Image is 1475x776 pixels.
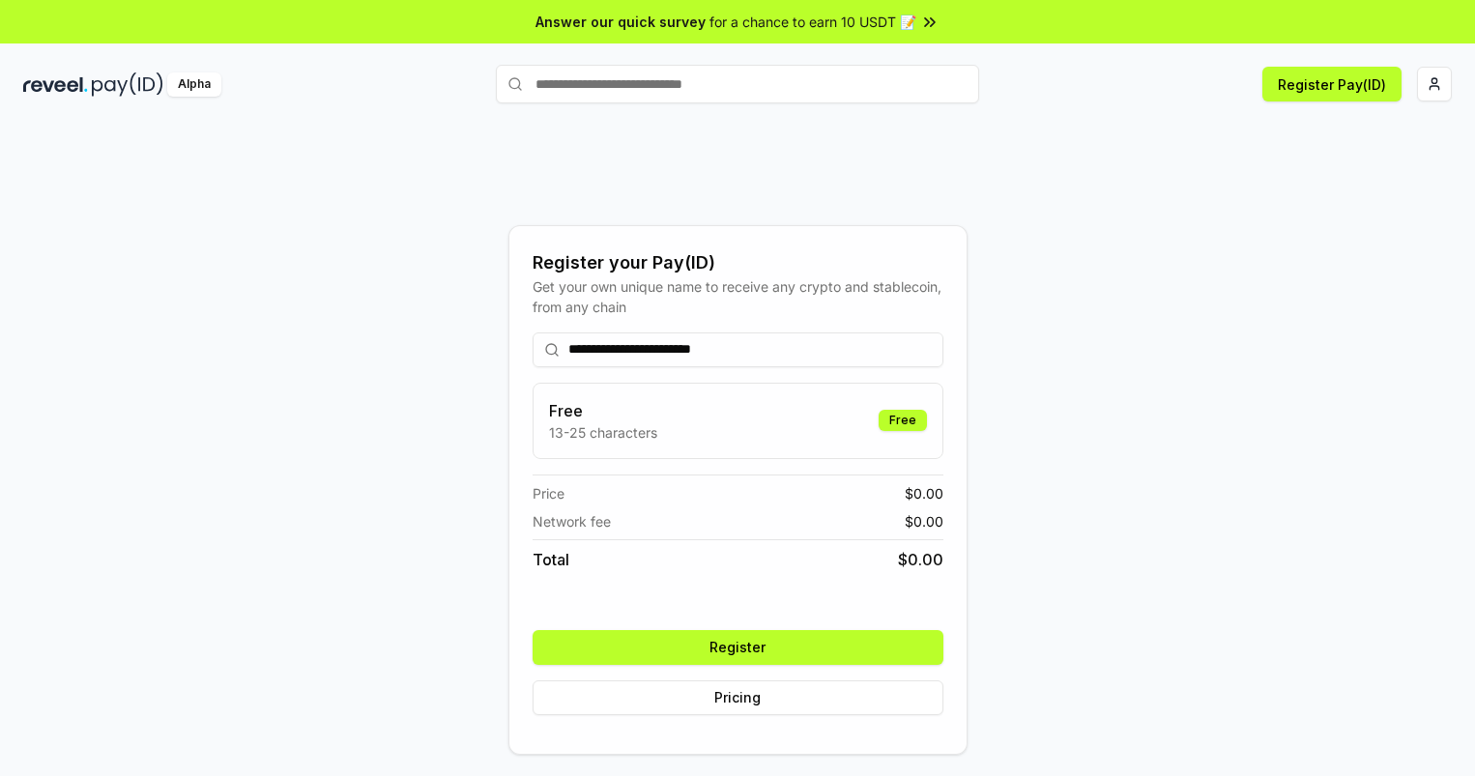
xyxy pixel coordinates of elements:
[167,72,221,97] div: Alpha
[898,548,943,571] span: $ 0.00
[905,511,943,532] span: $ 0.00
[533,483,564,503] span: Price
[533,680,943,715] button: Pricing
[92,72,163,97] img: pay_id
[533,630,943,665] button: Register
[533,511,611,532] span: Network fee
[533,276,943,317] div: Get your own unique name to receive any crypto and stablecoin, from any chain
[533,548,569,571] span: Total
[549,399,657,422] h3: Free
[1262,67,1402,101] button: Register Pay(ID)
[533,249,943,276] div: Register your Pay(ID)
[535,12,706,32] span: Answer our quick survey
[23,72,88,97] img: reveel_dark
[905,483,943,503] span: $ 0.00
[709,12,916,32] span: for a chance to earn 10 USDT 📝
[879,410,927,431] div: Free
[549,422,657,443] p: 13-25 characters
